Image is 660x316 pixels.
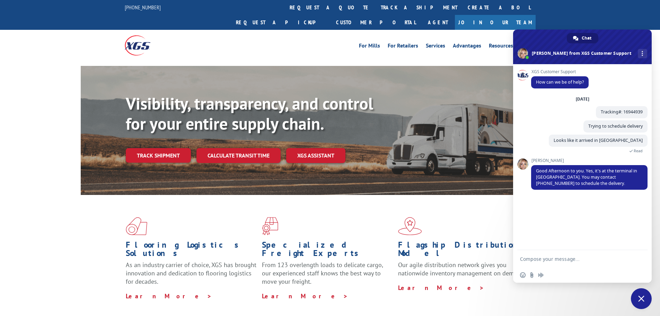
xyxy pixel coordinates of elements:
[231,15,331,30] a: Request a pickup
[398,241,529,261] h1: Flagship Distribution Model
[536,168,637,186] span: Good Afternoon to you. Yes, it's at the terminal in [GEOGRAPHIC_DATA]. You may contact [PHONE_NUM...
[262,241,393,261] h1: Specialized Freight Experts
[631,288,652,309] div: Close chat
[126,148,191,163] a: Track shipment
[126,241,257,261] h1: Flooring Logistics Solutions
[531,158,648,163] span: [PERSON_NAME]
[331,15,421,30] a: Customer Portal
[601,109,643,115] span: Tracking#: 16944939
[567,33,598,43] div: Chat
[638,49,647,58] div: More channels
[529,272,535,278] span: Send a file
[262,217,278,235] img: xgs-icon-focused-on-flooring-red
[426,43,445,51] a: Services
[520,256,630,262] textarea: Compose your message...
[453,43,481,51] a: Advantages
[398,217,422,235] img: xgs-icon-flagship-distribution-model-red
[262,292,348,300] a: Learn More >
[520,272,526,278] span: Insert an emoji
[554,137,643,143] span: Looks like it arrived in [GEOGRAPHIC_DATA]
[634,148,643,153] span: Read
[286,148,345,163] a: XGS ASSISTANT
[126,261,256,285] span: As an industry carrier of choice, XGS has brought innovation and dedication to flooring logistics...
[125,4,161,11] a: [PHONE_NUMBER]
[398,284,484,292] a: Learn More >
[126,217,147,235] img: xgs-icon-total-supply-chain-intelligence-red
[588,123,643,129] span: Trying to schedule delivery
[262,261,393,292] p: From 123 overlength loads to delicate cargo, our experienced staff knows the best way to move you...
[536,79,584,85] span: How can we be of help?
[421,15,455,30] a: Agent
[196,148,281,163] a: Calculate transit time
[126,93,373,134] b: Visibility, transparency, and control for your entire supply chain.
[538,272,544,278] span: Audio message
[489,43,513,51] a: Resources
[455,15,536,30] a: Join Our Team
[582,33,591,43] span: Chat
[359,43,380,51] a: For Mills
[531,69,589,74] span: XGS Customer Support
[576,97,589,101] div: [DATE]
[398,261,526,277] span: Our agile distribution network gives you nationwide inventory management on demand.
[388,43,418,51] a: For Retailers
[126,292,212,300] a: Learn More >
